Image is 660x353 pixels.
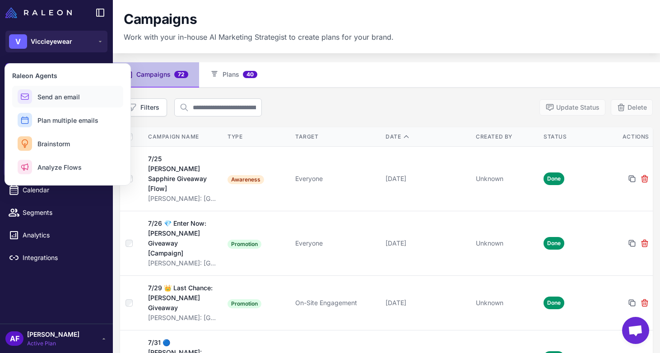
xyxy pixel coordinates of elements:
[9,34,27,49] div: V
[4,181,109,200] a: Calendar
[5,331,23,346] div: AF
[4,158,109,177] a: Campaigns
[228,299,261,308] span: Promotion
[544,237,564,250] span: Done
[12,109,123,131] button: Plan multiple emails
[148,283,214,313] div: 7/29 👑 Last Chance: [PERSON_NAME] Giveaway
[23,230,102,240] span: Analytics
[295,133,378,141] div: Target
[27,330,79,339] span: [PERSON_NAME]
[12,133,123,154] button: Brainstorm
[622,317,649,344] div: Open chat
[23,185,102,195] span: Calendar
[37,163,82,172] span: Analyze Flows
[544,297,564,309] span: Done
[476,238,536,248] div: Unknown
[124,32,394,42] p: Work with your in-house AI Marketing Strategist to create plans for your brand.
[386,174,469,184] div: [DATE]
[611,99,653,116] button: Delete
[27,339,79,348] span: Active Plan
[12,156,123,178] button: Analyze Flows
[476,298,536,308] div: Unknown
[5,7,75,18] a: Raleon Logo
[23,208,102,218] span: Segments
[148,154,214,194] div: 7/25 [PERSON_NAME] Sapphire Giveaway [Flow]
[148,194,218,204] div: [PERSON_NAME]: [GEOGRAPHIC_DATA]-Inspired Launch
[386,298,469,308] div: [DATE]
[148,258,218,268] div: [PERSON_NAME]: [GEOGRAPHIC_DATA]-Inspired Launch
[199,62,268,88] button: Plans40
[608,127,653,147] th: Actions
[228,240,261,249] span: Promotion
[37,116,98,125] span: Plan multiple emails
[31,37,72,46] span: Viccieyewear
[124,11,197,28] h1: Campaigns
[295,238,378,248] div: Everyone
[386,133,469,141] div: Date
[476,133,536,141] div: Created By
[12,71,123,80] h3: Raleon Agents
[174,71,188,78] span: 72
[37,139,70,149] span: Brainstorm
[5,31,107,52] button: VViccieyewear
[4,226,109,245] a: Analytics
[12,86,123,107] button: Send an email
[37,92,80,102] span: Send an email
[295,174,378,184] div: Everyone
[120,98,167,116] button: Filters
[148,218,214,258] div: 7/26 💎 Enter Now: [PERSON_NAME] Giveaway [Campaign]
[113,62,199,88] button: Campaigns72
[228,133,288,141] div: Type
[4,113,109,132] a: Knowledge
[148,133,218,141] div: Campaign Name
[23,253,102,263] span: Integrations
[4,248,109,267] a: Integrations
[4,90,109,109] a: Chats
[539,99,605,116] button: Update Status
[4,203,109,222] a: Segments
[228,175,264,184] span: Awareness
[243,71,257,78] span: 40
[148,313,218,323] div: [PERSON_NAME]: [GEOGRAPHIC_DATA]-Inspired Launch
[544,133,604,141] div: Status
[544,172,564,185] span: Done
[295,298,378,308] div: On-Site Engagement
[5,7,72,18] img: Raleon Logo
[386,238,469,248] div: [DATE]
[476,174,536,184] div: Unknown
[4,135,109,154] a: Email Design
